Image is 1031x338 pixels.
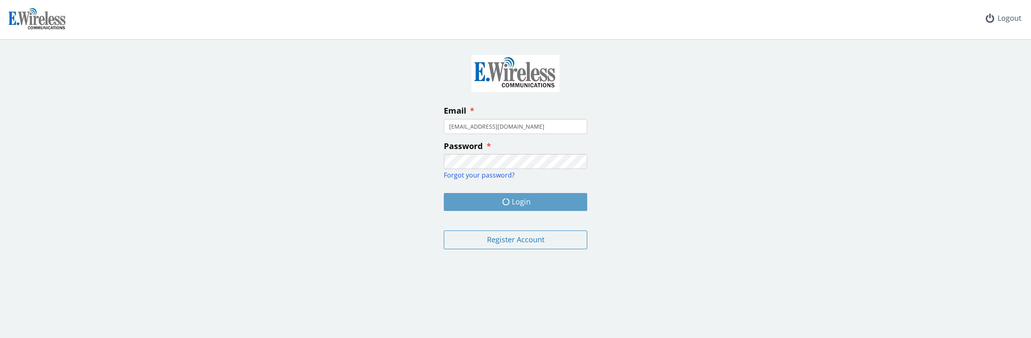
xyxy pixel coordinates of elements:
span: Password [444,140,483,151]
a: Forgot your password? [444,171,515,180]
button: Register Account [444,230,587,249]
span: Email [444,105,466,116]
input: enter your email address [444,119,587,134]
button: Login [444,193,587,211]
